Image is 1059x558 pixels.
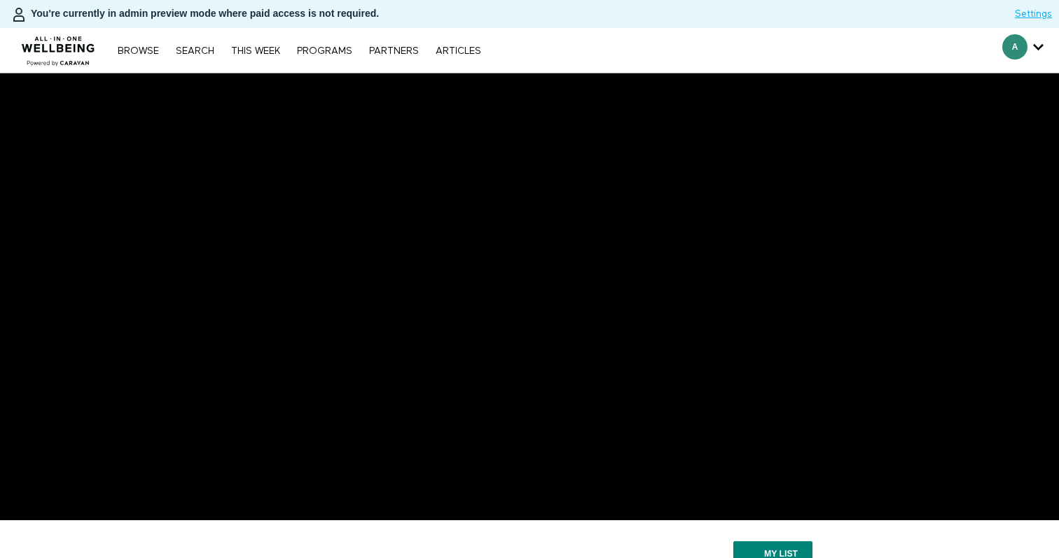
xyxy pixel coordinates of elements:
a: PROGRAMS [290,46,359,56]
a: Browse [111,46,166,56]
a: THIS WEEK [224,46,287,56]
a: Settings [1015,7,1052,21]
img: person-bdfc0eaa9744423c596e6e1c01710c89950b1dff7c83b5d61d716cfd8139584f.svg [11,6,27,23]
a: PARTNERS [362,46,426,56]
img: CARAVAN [16,26,101,68]
div: Secondary [992,28,1054,73]
a: ARTICLES [429,46,488,56]
a: Search [169,46,221,56]
nav: Primary [111,43,487,57]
